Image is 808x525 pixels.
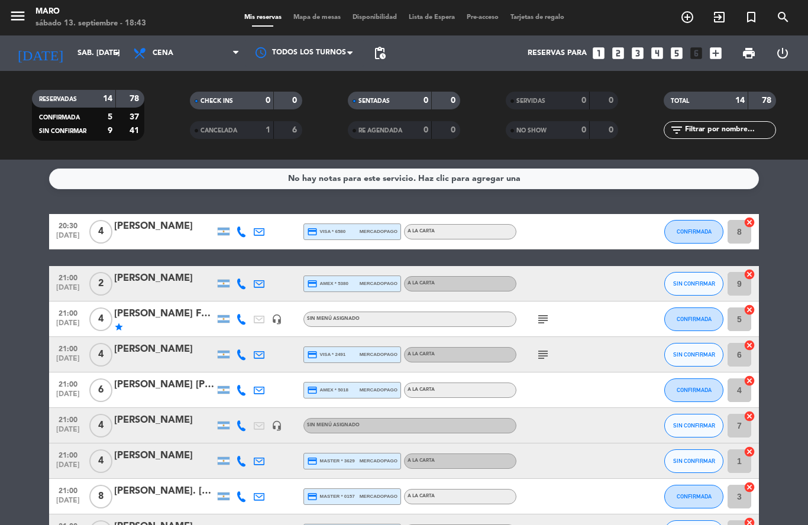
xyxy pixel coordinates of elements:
strong: 14 [103,95,112,103]
span: SIN CONFIRMAR [673,458,715,464]
button: CONFIRMADA [664,220,723,244]
i: looks_one [591,46,606,61]
span: A LA CARTA [408,352,435,357]
i: credit_card [307,385,318,396]
strong: 37 [130,113,141,121]
i: cancel [744,375,755,387]
i: cancel [744,446,755,458]
strong: 0 [581,96,586,105]
span: SIN CONFIRMAR [39,128,86,134]
span: A LA CARTA [408,229,435,234]
div: [PERSON_NAME]. [PERSON_NAME] [114,484,215,499]
button: SIN CONFIRMAR [664,449,723,473]
span: CONFIRMADA [677,387,712,393]
span: master * 0157 [307,491,355,502]
i: add_box [708,46,723,61]
span: 21:00 [53,270,83,284]
span: 4 [89,307,112,331]
span: Reserva especial [735,7,767,27]
span: SIN CONFIRMAR [673,422,715,429]
span: [DATE] [53,390,83,404]
span: CHECK INS [201,98,233,104]
i: add_circle_outline [680,10,694,24]
span: [DATE] [53,497,83,510]
span: CONFIRMADA [39,115,80,121]
i: subject [536,312,550,326]
div: LOG OUT [765,35,799,71]
span: Lista de Espera [403,14,461,21]
i: exit_to_app [712,10,726,24]
span: Cena [153,49,173,57]
span: [DATE] [53,426,83,439]
span: A LA CARTA [408,494,435,498]
i: cancel [744,268,755,280]
div: [PERSON_NAME] [114,271,215,286]
div: [PERSON_NAME] Fucks [114,306,215,322]
div: [PERSON_NAME] [114,342,215,357]
button: SIN CONFIRMAR [664,272,723,296]
i: turned_in_not [744,10,758,24]
span: RESERVAR MESA [671,7,703,27]
span: SIN CONFIRMAR [673,351,715,358]
strong: 1 [266,126,270,134]
button: SIN CONFIRMAR [664,414,723,437]
span: 21:00 [53,448,83,461]
span: 21:00 [53,306,83,319]
i: looks_6 [689,46,704,61]
span: [DATE] [53,284,83,297]
span: 2 [89,272,112,296]
strong: 5 [108,113,112,121]
span: TOTAL [671,98,689,104]
strong: 9 [108,127,112,135]
i: star [114,322,124,332]
input: Filtrar por nombre... [684,124,775,137]
i: cancel [744,339,755,351]
div: [PERSON_NAME] [114,219,215,234]
span: CONFIRMADA [677,228,712,235]
i: arrow_drop_down [110,46,124,60]
strong: 0 [451,96,458,105]
span: SENTADAS [358,98,390,104]
i: credit_card [307,349,318,360]
strong: 14 [735,96,745,105]
div: [PERSON_NAME] [114,413,215,428]
span: [DATE] [53,232,83,245]
span: mercadopago [360,457,397,465]
i: looks_two [610,46,626,61]
i: credit_card [307,278,318,289]
span: [DATE] [53,319,83,333]
span: CONFIRMADA [677,493,712,500]
span: 6 [89,378,112,402]
div: sábado 13. septiembre - 18:43 [35,18,146,30]
span: SIN CONFIRMAR [673,280,715,287]
i: cancel [744,304,755,316]
span: amex * 5018 [307,385,348,396]
span: A LA CARTA [408,387,435,392]
span: Reservas para [528,49,587,57]
i: cancel [744,481,755,493]
i: filter_list [670,123,684,137]
i: menu [9,7,27,25]
span: mercadopago [360,351,397,358]
button: CONFIRMADA [664,485,723,508]
i: search [776,10,790,24]
i: credit_card [307,226,318,237]
button: CONFIRMADA [664,378,723,402]
i: cancel [744,216,755,228]
span: RE AGENDADA [358,128,402,134]
strong: 0 [424,126,428,134]
strong: 6 [292,126,299,134]
div: No hay notas para este servicio. Haz clic para agregar una [288,172,521,186]
span: Mis reservas [238,14,287,21]
span: Mapa de mesas [287,14,347,21]
button: CONFIRMADA [664,307,723,331]
span: visa * 6580 [307,226,345,237]
i: credit_card [307,491,318,502]
span: Pre-acceso [461,14,505,21]
span: 21:00 [53,377,83,390]
span: 4 [89,220,112,244]
i: looks_3 [630,46,645,61]
span: WALK IN [703,7,735,27]
span: mercadopago [360,228,397,235]
span: 21:00 [53,341,83,355]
